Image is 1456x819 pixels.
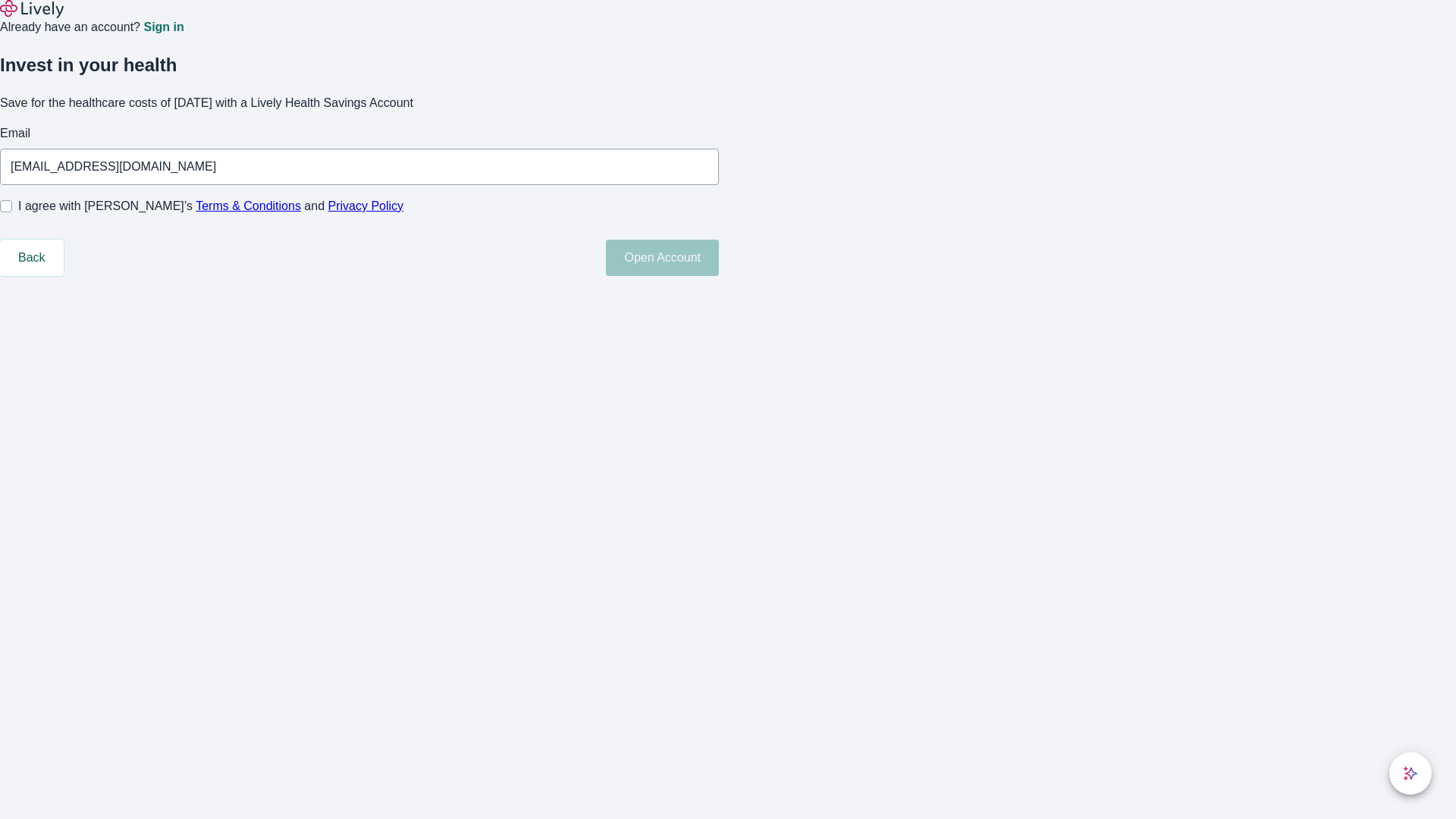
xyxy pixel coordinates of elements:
a: Sign in [143,21,184,33]
a: Terms & Conditions [196,199,301,212]
svg: Lively AI Assistant [1403,766,1418,781]
span: I agree with [PERSON_NAME]’s and [18,197,403,215]
button: chat [1389,752,1432,795]
a: Privacy Policy [328,199,404,212]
